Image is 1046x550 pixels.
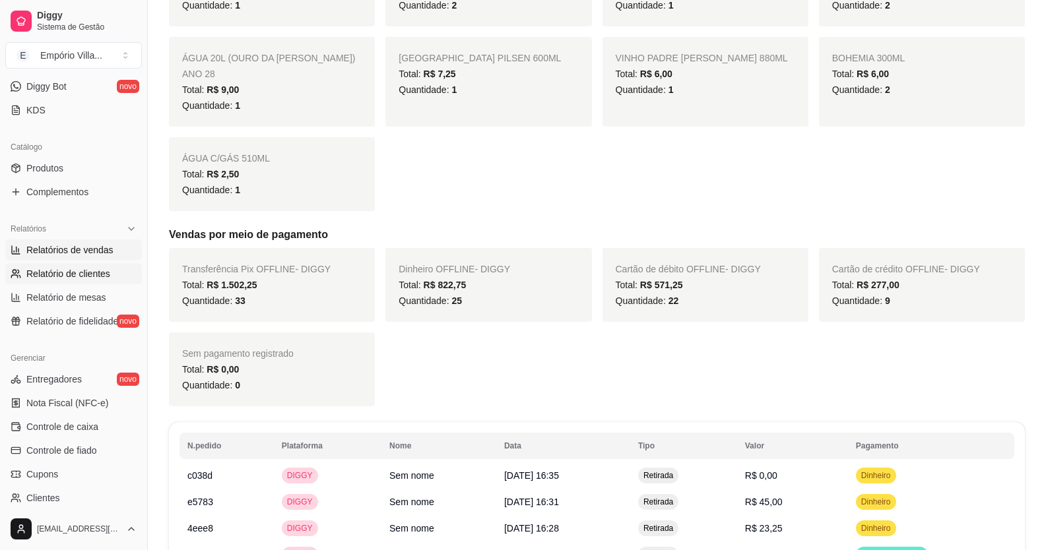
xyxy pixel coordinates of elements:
a: Cupons [5,464,142,485]
span: R$ 0,00 [207,364,239,375]
span: R$ 0,00 [745,470,777,481]
span: Transferência Pix OFFLINE - DIGGY [182,264,331,274]
span: [DATE] 16:31 [504,497,559,507]
span: DIGGY [284,523,315,534]
a: Controle de fiado [5,440,142,461]
th: Plataforma [274,433,381,459]
span: Dinheiro [859,497,894,507]
span: BOHEMIA 300ML [832,53,905,63]
span: Relatório de clientes [26,267,110,280]
a: DiggySistema de Gestão [5,5,142,37]
th: Pagamento [848,433,1014,459]
span: R$ 23,25 [745,523,783,534]
span: Quantidade: [182,295,245,306]
span: Sistema de Gestão [37,22,137,32]
span: Relatório de mesas [26,291,106,304]
a: KDS [5,100,142,121]
div: Empório Villa ... [40,49,102,62]
span: Complementos [26,185,88,199]
span: Dinheiro [859,470,894,481]
span: DIGGY [284,497,315,507]
span: [DATE] 16:28 [504,523,559,534]
span: Retirada [641,470,676,481]
span: 22 [669,295,679,306]
a: Complementos [5,181,142,202]
span: Diggy Bot [26,80,67,93]
span: c038d [187,470,212,481]
span: R$ 277,00 [857,280,899,290]
span: Entregadores [26,373,82,386]
span: [DATE] 16:35 [504,470,559,481]
span: 1 [669,84,674,95]
span: Quantidade: [616,84,674,95]
span: R$ 822,75 [424,280,467,290]
div: Catálogo [5,137,142,158]
td: Sem nome [381,462,496,489]
td: Sem nome [381,515,496,541]
span: ÁGUA 20L (OURO DA [PERSON_NAME]) ANO 28 [182,53,355,79]
span: Relatório de fidelidade [26,315,118,328]
button: [EMAIL_ADDRESS][DOMAIN_NAME] [5,513,142,545]
a: Controle de caixa [5,416,142,437]
button: Select a team [5,42,142,69]
td: Sem nome [381,489,496,515]
a: Entregadoresnovo [5,369,142,390]
span: Retirada [641,497,676,507]
span: Dinheiro [859,523,894,534]
span: 25 [451,295,462,306]
span: Total: [832,280,899,290]
span: Total: [182,84,239,95]
span: Quantidade: [182,100,240,111]
span: Clientes [26,491,60,504]
span: 0 [235,380,240,390]
div: Gerenciar [5,348,142,369]
span: R$ 45,00 [745,497,783,507]
span: 4eee8 [187,523,213,534]
a: Relatório de fidelidadenovo [5,311,142,332]
span: 1 [235,100,240,111]
span: 2 [885,84,890,95]
span: Total: [832,69,889,79]
span: Total: [182,364,239,375]
span: Diggy [37,10,137,22]
span: Relatórios [11,224,46,234]
span: ÁGUA C/GÁS 510ML [182,153,270,164]
span: Nota Fiscal (NFC-e) [26,396,108,410]
span: Total: [616,280,683,290]
span: Produtos [26,162,63,175]
a: Produtos [5,158,142,179]
th: Data [496,433,630,459]
span: Sem pagamento registrado [182,348,294,359]
span: e5783 [187,497,213,507]
a: Relatório de mesas [5,287,142,308]
span: Total: [399,280,466,290]
span: 1 [451,84,457,95]
span: Quantidade: [399,295,462,306]
a: Diggy Botnovo [5,76,142,97]
th: Nome [381,433,496,459]
span: DIGGY [284,470,315,481]
span: Total: [616,69,672,79]
h5: Vendas por meio de pagamento [169,227,1025,243]
span: Quantidade: [616,295,679,306]
span: R$ 9,00 [207,84,239,95]
span: Quantidade: [832,295,890,306]
span: R$ 6,00 [640,69,672,79]
span: Quantidade: [182,380,240,390]
span: R$ 6,00 [857,69,889,79]
span: VINHO PADRE [PERSON_NAME] 880ML [616,53,788,63]
span: Cartão de débito OFFLINE - DIGGY [616,264,761,274]
span: Cupons [26,468,58,481]
span: Retirada [641,523,676,534]
span: Controle de caixa [26,420,98,433]
span: Total: [182,280,257,290]
a: Nota Fiscal (NFC-e) [5,392,142,413]
span: Total: [399,69,455,79]
span: Relatórios de vendas [26,243,114,257]
span: Cartão de crédito OFFLINE - DIGGY [832,264,980,274]
span: 33 [235,295,245,306]
span: R$ 2,50 [207,169,239,179]
span: E [16,49,30,62]
span: 9 [885,295,890,306]
span: [EMAIL_ADDRESS][DOMAIN_NAME] [37,524,121,534]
